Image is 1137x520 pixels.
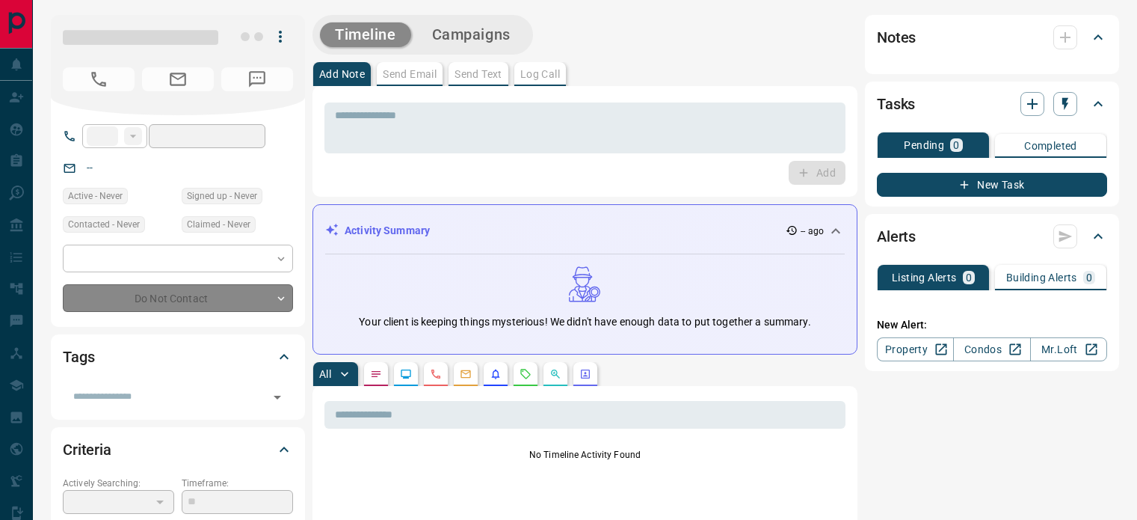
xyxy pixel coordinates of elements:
[319,69,365,79] p: Add Note
[221,67,293,91] span: No Number
[63,345,94,369] h2: Tags
[801,224,824,238] p: -- ago
[877,173,1107,197] button: New Task
[345,223,430,239] p: Activity Summary
[68,217,140,232] span: Contacted - Never
[63,339,293,375] div: Tags
[63,438,111,462] h2: Criteria
[877,92,915,116] h2: Tasks
[460,368,472,380] svg: Emails
[877,218,1107,254] div: Alerts
[1086,272,1092,283] p: 0
[430,368,442,380] svg: Calls
[182,477,293,490] p: Timeframe:
[320,22,411,47] button: Timeline
[187,217,250,232] span: Claimed - Never
[63,67,135,91] span: No Number
[877,224,916,248] h2: Alerts
[892,272,957,283] p: Listing Alerts
[1024,141,1077,151] p: Completed
[966,272,972,283] p: 0
[359,314,810,330] p: Your client is keeping things mysterious! We didn't have enough data to put together a summary.
[370,368,382,380] svg: Notes
[520,368,531,380] svg: Requests
[63,284,293,312] div: Do Not Contact
[877,19,1107,55] div: Notes
[579,368,591,380] svg: Agent Actions
[319,369,331,379] p: All
[187,189,257,204] span: Signed up - Never
[953,140,959,150] p: 0
[953,337,1030,361] a: Condos
[904,140,944,150] p: Pending
[1030,337,1107,361] a: Mr.Loft
[63,432,293,468] div: Criteria
[877,86,1107,122] div: Tasks
[325,217,845,245] div: Activity Summary-- ago
[490,368,502,380] svg: Listing Alerts
[324,448,845,462] p: No Timeline Activity Found
[877,25,916,49] h2: Notes
[417,22,526,47] button: Campaigns
[63,477,174,490] p: Actively Searching:
[877,317,1107,333] p: New Alert:
[877,337,954,361] a: Property
[87,162,93,174] a: --
[68,189,123,204] span: Active - Never
[400,368,412,380] svg: Lead Browsing Activity
[1006,272,1077,283] p: Building Alerts
[142,67,214,91] span: No Email
[267,387,288,408] button: Open
[549,368,561,380] svg: Opportunities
